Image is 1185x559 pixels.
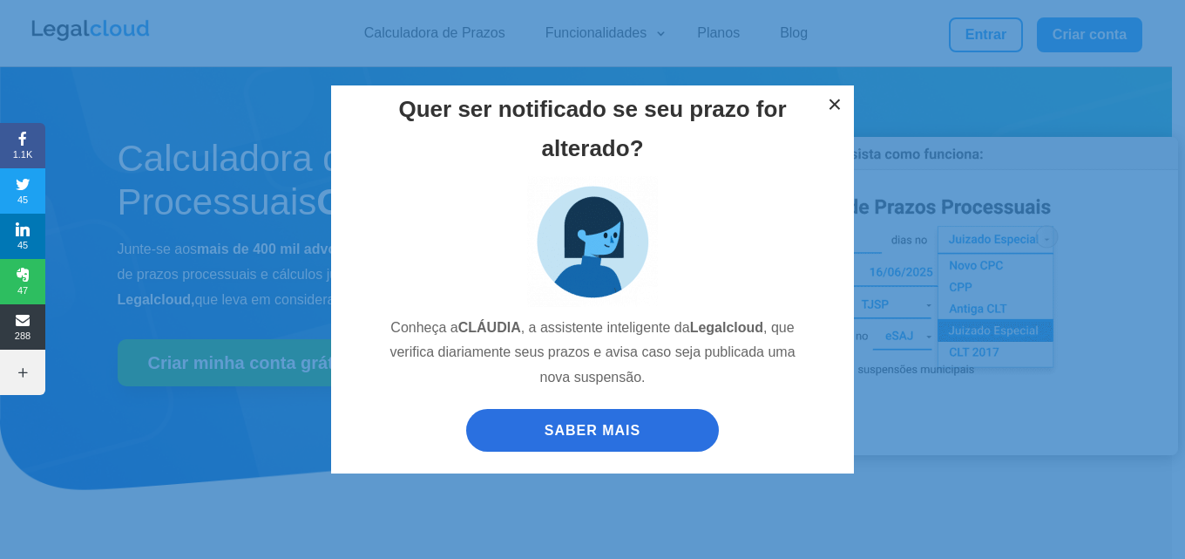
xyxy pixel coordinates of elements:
[458,320,521,335] strong: CLÁUDIA
[690,320,763,335] strong: Legalcloud
[527,176,658,307] img: claudia_assistente
[816,85,854,124] button: ×
[379,316,806,405] p: Conheça a , a assistente inteligente da , que verifica diariamente seus prazos e avisa caso seja ...
[466,409,719,452] a: SABER MAIS
[379,90,806,175] h2: Quer ser notificado se seu prazo for alterado?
